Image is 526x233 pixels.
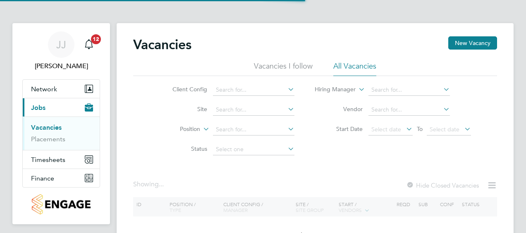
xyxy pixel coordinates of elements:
div: Jobs [23,116,100,150]
button: Finance [23,169,100,187]
a: Placements [31,135,65,143]
nav: Main navigation [12,23,110,224]
h2: Vacancies [133,36,191,53]
label: Start Date [315,125,363,133]
a: Go to home page [22,194,100,214]
li: All Vacancies [333,61,376,76]
label: Status [160,145,207,152]
a: JJ[PERSON_NAME] [22,31,100,71]
li: Vacancies I follow [254,61,313,76]
span: 12 [91,34,101,44]
a: 12 [81,31,97,58]
input: Search for... [213,104,294,116]
label: Hiring Manager [308,86,356,94]
span: Timesheets [31,156,65,164]
input: Search for... [213,84,294,96]
input: Search for... [368,84,450,96]
input: Search for... [368,104,450,116]
span: ... [159,180,164,188]
a: Vacancies [31,124,62,131]
img: countryside-properties-logo-retina.png [32,194,90,214]
span: Network [31,85,57,93]
input: Select one [213,144,294,155]
span: Jobs [31,104,45,112]
label: Position [153,125,200,133]
label: Vendor [315,105,363,113]
button: New Vacancy [448,36,497,50]
span: Julie Jackson [22,61,100,71]
label: Hide Closed Vacancies [406,181,479,189]
span: Select date [430,126,459,133]
span: Select date [371,126,401,133]
label: Site [160,105,207,113]
label: Client Config [160,86,207,93]
span: Finance [31,174,54,182]
div: Showing [133,180,165,189]
span: JJ [56,39,66,50]
button: Jobs [23,98,100,116]
span: To [414,124,425,134]
button: Network [23,80,100,98]
input: Search for... [213,124,294,136]
button: Timesheets [23,150,100,169]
